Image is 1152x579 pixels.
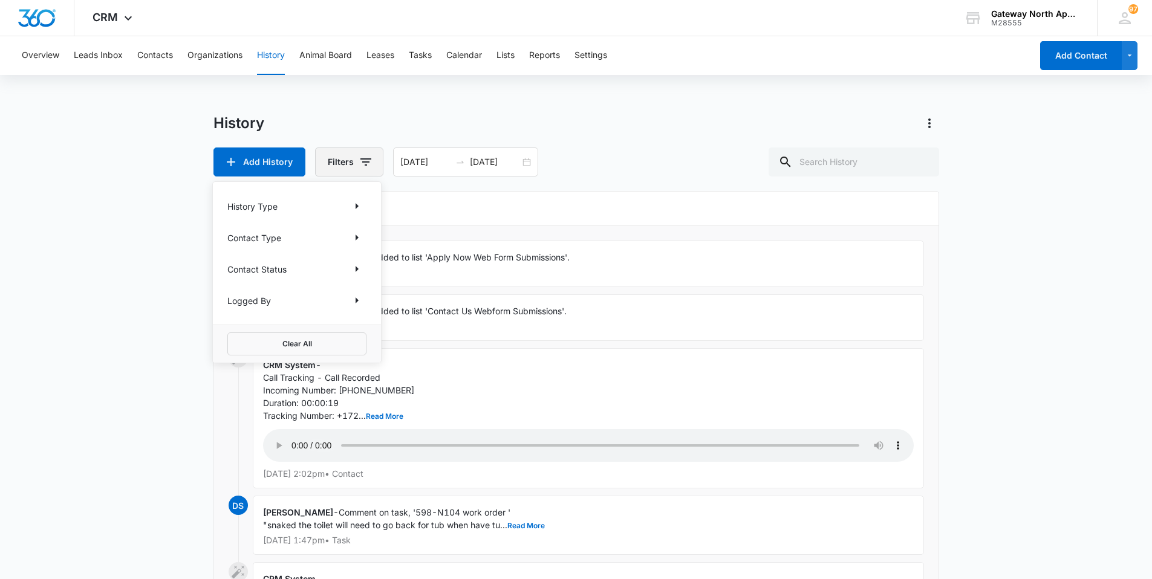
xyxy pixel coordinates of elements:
p: [DATE] 2:02pm • Contact [263,322,914,331]
p: [DATE] 2:02pm • Contact [263,268,914,277]
button: Leases [366,36,394,75]
button: Tasks [409,36,432,75]
button: Clear All [227,332,366,355]
div: - [253,496,924,555]
span: Comment on task, '598-N104 work order ' "snaked the toilet will need to go back for tub when have... [263,507,545,530]
p: Logged By [227,294,271,307]
button: Show Logged By filters [347,291,366,310]
div: - [253,241,924,287]
button: History [257,36,285,75]
input: Search History [769,147,939,176]
div: account id [991,19,1079,27]
span: Successfully added to list 'Contact Us Webform Submissions'. [321,306,567,316]
button: Show Contact Type filters [347,228,366,247]
button: Add Contact [1040,41,1122,70]
span: Call Tracking - Call Recorded Incoming Number: [PHONE_NUMBER] Duration: 00:00:19 Tracking Number:... [263,372,414,421]
button: Contacts [137,36,173,75]
audio: Your browser does not support the audio tag. [263,429,914,462]
input: Start date [400,155,451,169]
span: CRM [93,11,118,24]
p: History Type [227,200,278,213]
p: Contact Status [227,263,287,276]
span: [PERSON_NAME] [263,507,333,517]
button: Calendar [446,36,482,75]
input: End date [470,155,520,169]
div: account name [991,9,1079,19]
span: Successfully added to list 'Apply Now Web Form Submissions'. [321,252,570,262]
span: to [455,157,465,167]
button: Leads Inbox [74,36,123,75]
p: [DATE] 1:47pm • Task [263,536,914,545]
button: Settings [574,36,607,75]
button: Show Contact Status filters [347,259,366,279]
span: CRM System [263,360,316,370]
button: Reports [529,36,560,75]
p: [DATE] 2:02pm • Contact [263,470,914,478]
button: Animal Board [299,36,352,75]
div: - [253,294,924,341]
span: swap-right [455,157,465,167]
span: 97 [1128,4,1138,14]
div: notifications count [1128,4,1138,14]
button: Organizations [187,36,242,75]
button: Filters [315,147,383,176]
h1: History [213,114,264,132]
button: Overview [22,36,59,75]
button: Add History [213,147,305,176]
button: Lists [496,36,515,75]
span: DS [229,496,248,515]
button: Show History Type filters [347,196,366,216]
button: Read More [366,413,403,420]
p: Contact Type [227,231,281,244]
button: Read More [507,522,545,529]
h6: Activity Stream [229,201,924,216]
div: - [253,348,924,488]
button: Actions [920,114,939,133]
